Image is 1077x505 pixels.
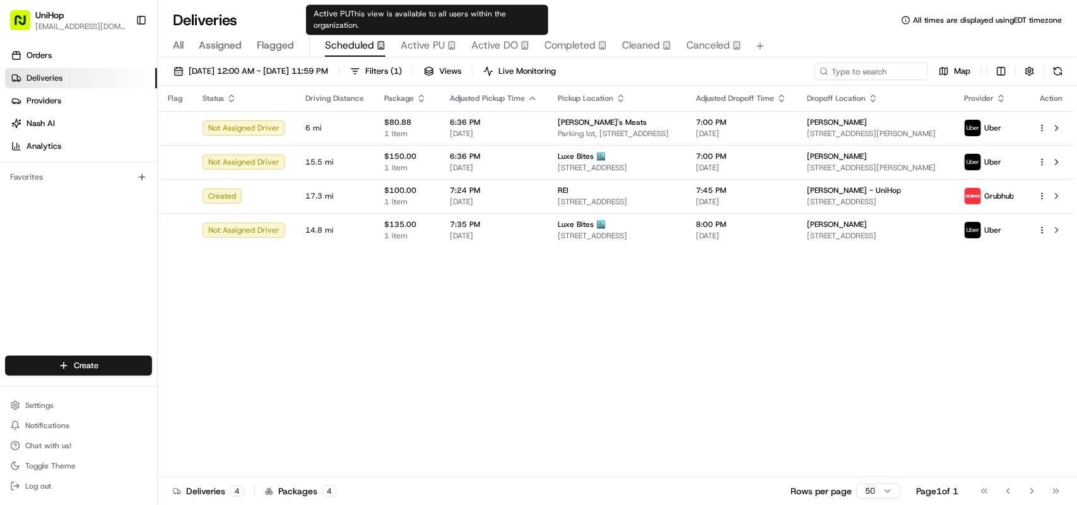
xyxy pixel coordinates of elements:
[5,5,131,35] button: UniHop[EMAIL_ADDRESS][DOMAIN_NAME]
[105,196,109,206] span: •
[5,45,157,66] a: Orders
[954,66,970,77] span: Map
[173,38,184,53] span: All
[26,73,62,84] span: Deliveries
[25,461,76,471] span: Toggle Theme
[25,400,54,410] span: Settings
[450,231,538,241] span: [DATE]
[913,15,1062,25] span: All times are displayed using EDT timezone
[964,93,994,103] span: Provider
[439,66,461,77] span: Views
[807,231,944,241] span: [STREET_ADDRESS]
[314,9,506,31] span: This view is available to all users within the organization.
[450,151,538,161] span: 6:36 PM
[807,185,901,195] span: [PERSON_NAME] - UniHop
[558,197,676,207] span: [STREET_ADDRESS]
[916,485,958,497] div: Page 1 of 1
[265,485,336,497] div: Packages
[696,219,787,229] span: 8:00 PM
[450,117,538,127] span: 6:36 PM
[384,163,430,173] span: 1 item
[5,417,152,434] button: Notifications
[305,225,364,235] span: 14.8 mi
[26,95,61,107] span: Providers
[305,157,364,167] span: 15.5 mi
[558,129,676,139] span: Parking lot, [STREET_ADDRESS]
[498,66,556,77] span: Live Monitoring
[696,129,787,139] span: [DATE]
[984,157,1001,167] span: Uber
[471,38,518,53] span: Active DO
[558,163,676,173] span: [STREET_ADDRESS]
[257,38,294,53] span: Flagged
[35,21,126,32] button: [EMAIL_ADDRESS][DOMAIN_NAME]
[215,125,230,140] button: Start new chat
[965,188,981,204] img: 5e692f75ce7d37001a5d71f1
[25,197,35,207] img: 1736555255976-a54dd68f-1ca7-489b-9aae-adbdc363a1c4
[35,9,64,21] button: UniHop
[5,167,152,187] div: Favorites
[8,243,102,266] a: 📗Knowledge Base
[33,82,208,95] input: Clear
[119,248,203,261] span: API Documentation
[230,485,244,497] div: 4
[322,485,336,497] div: 4
[168,93,182,103] span: Flag
[450,129,538,139] span: [DATE]
[13,250,23,260] div: 📗
[196,162,230,177] button: See all
[622,38,660,53] span: Cleaned
[984,123,1001,133] span: Uber
[25,248,97,261] span: Knowledge Base
[25,421,69,431] span: Notifications
[558,117,647,127] span: [PERSON_NAME]'s Meats
[696,117,787,127] span: 7:00 PM
[13,13,38,38] img: Nash
[558,231,676,241] span: [STREET_ADDRESS]
[74,360,98,371] span: Create
[401,38,445,53] span: Active PU
[807,93,866,103] span: Dropoff Location
[13,121,35,144] img: 1736555255976-a54dd68f-1ca7-489b-9aae-adbdc363a1c4
[696,151,787,161] span: 7:00 PM
[325,38,374,53] span: Scheduled
[344,62,408,80] button: Filters(1)
[126,279,153,289] span: Pylon
[173,485,244,497] div: Deliveries
[965,120,981,136] img: uber-new-logo.jpeg
[807,151,867,161] span: [PERSON_NAME]
[173,10,237,30] h1: Deliveries
[384,185,430,195] span: $100.00
[5,136,157,156] a: Analytics
[478,62,562,80] button: Live Monitoring
[13,165,85,175] div: Past conversations
[203,93,224,103] span: Status
[384,93,414,103] span: Package
[384,219,430,229] span: $135.00
[26,141,61,152] span: Analytics
[5,437,152,455] button: Chat with us!
[696,93,774,103] span: Adjusted Dropoff Time
[384,129,430,139] span: 1 item
[450,163,538,173] span: [DATE]
[450,219,538,229] span: 7:35 PM
[5,477,152,495] button: Log out
[450,185,538,195] span: 7:24 PM
[984,225,1001,235] span: Uber
[25,481,51,491] span: Log out
[984,191,1014,201] span: Grubhub
[107,250,117,260] div: 💻
[807,163,944,173] span: [STREET_ADDRESS][PERSON_NAME]
[1049,62,1067,80] button: Refresh
[57,121,207,134] div: Start new chat
[450,197,538,207] span: [DATE]
[558,185,568,195] span: REI
[696,197,787,207] span: [DATE]
[89,279,153,289] a: Powered byPylon
[791,485,852,497] p: Rows per page
[5,397,152,414] button: Settings
[965,222,981,238] img: uber-new-logo.jpeg
[25,441,71,451] span: Chat with us!
[5,356,152,376] button: Create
